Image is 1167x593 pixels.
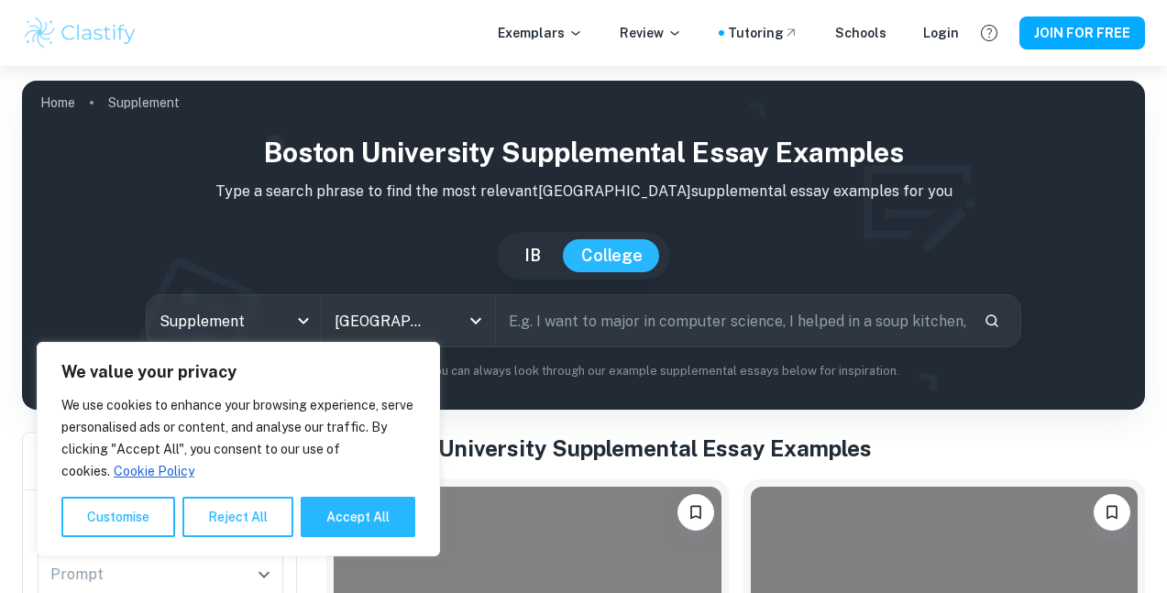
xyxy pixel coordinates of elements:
[1094,494,1130,531] button: Please log in to bookmark exemplars
[37,132,1130,173] h1: Boston University Supplemental Essay Examples
[37,181,1130,203] p: Type a search phrase to find the most relevant [GEOGRAPHIC_DATA] supplemental essay examples for you
[677,494,714,531] button: Please log in to bookmark exemplars
[506,239,559,272] button: IB
[326,432,1145,465] h1: All Boston University Supplemental Essay Examples
[251,562,277,588] button: Open
[147,295,320,346] div: Supplement
[37,362,1130,380] p: Not sure what to search for? You can always look through our example supplemental essays below fo...
[22,81,1145,410] img: profile cover
[498,23,583,43] p: Exemplars
[728,23,798,43] a: Tutoring
[22,15,138,51] img: Clastify logo
[563,239,661,272] button: College
[496,295,968,346] input: E.g. I want to major in computer science, I helped in a soup kitchen, I want to join the debate t...
[976,305,1007,336] button: Search
[974,17,1005,49] button: Help and Feedback
[61,497,175,537] button: Customise
[463,308,489,334] button: Open
[1019,16,1145,49] button: JOIN FOR FREE
[301,497,415,537] button: Accept All
[113,463,195,479] a: Cookie Policy
[835,23,886,43] a: Schools
[37,342,440,556] div: We value your privacy
[108,93,180,113] p: Supplement
[61,361,415,383] p: We value your privacy
[61,394,415,482] p: We use cookies to enhance your browsing experience, serve personalised ads or content, and analys...
[620,23,682,43] p: Review
[182,497,293,537] button: Reject All
[923,23,959,43] a: Login
[40,90,75,115] a: Home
